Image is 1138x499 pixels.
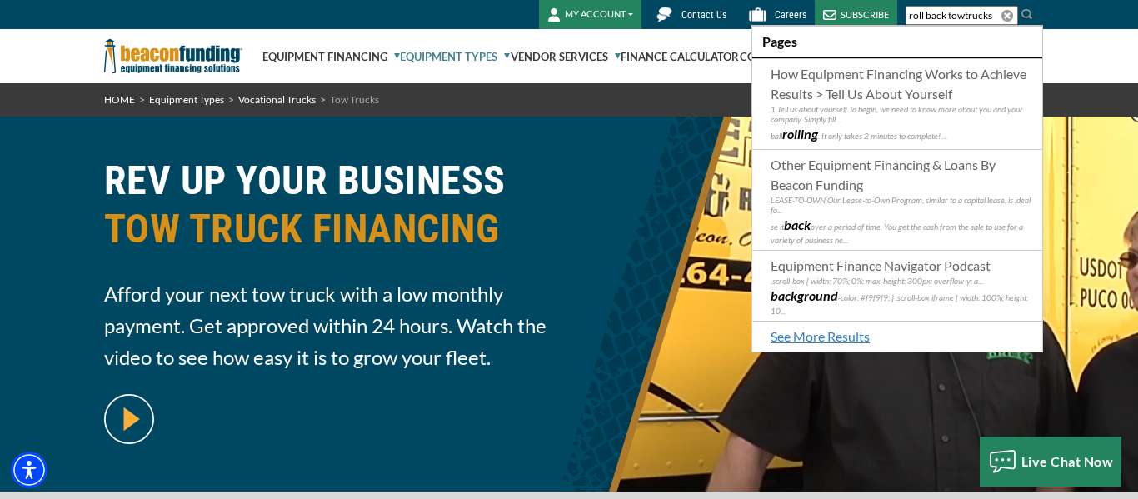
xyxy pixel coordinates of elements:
span: Equipment Finance Navigator Podcast [771,257,991,273]
b: back [784,217,811,232]
a: See More Results [771,328,870,344]
a: Clear search text [1001,9,1014,22]
a: Company [740,30,807,83]
span: Tow Trucks [330,93,379,106]
a: Equipment Types [400,30,510,83]
p: ball . It only takes 2 minutes to complete! ... [771,124,1032,144]
img: video modal pop-up play button [104,394,154,444]
span: Contact Us [681,9,726,21]
p: LEASE-TO-OWN Our Lease-to-Own Program, similar to a capital lease, is ideal fo... [771,195,1032,215]
a: Equipment Financing [262,30,400,83]
p: se it over a period of time. You get the cash from the sale to use for a variety of business ne... [771,215,1032,245]
button: Live Chat Now [980,437,1122,487]
p: 1 Tell us about yourself To begin, we need to know more about you and your company. Simply fill... [771,104,1032,124]
p: .scroll-box { width: 70%; 0%; max-height: 300px; overflow-y: a... [771,276,1032,286]
a: Vocational Trucks [238,93,316,106]
span: TOW TRUCK FINANCING [104,205,559,253]
a: Equipment Types [149,93,224,106]
img: Search [1021,7,1034,21]
img: Beacon Funding Corporation logo [104,29,242,83]
div: Accessibility Menu [11,452,47,488]
a: Finance Calculator [621,30,739,83]
span: How Equipment Financing Works to Achieve Results > Tell Us About Yourself [771,66,1026,102]
b: rolling [782,126,818,142]
input: Search [906,6,1018,25]
span: Live Chat Now [1021,453,1114,469]
span: Careers [775,9,806,21]
a: HOME [104,93,135,106]
p: -color: #f9f9f9; } .scroll-box iframe { width: 100%; height: 10... [771,286,1032,316]
b: background [771,287,838,303]
span: Afford your next tow truck with a low monthly payment. Get approved within 24 hours. Watch the vi... [104,278,559,373]
span: Other Equipment Financing & Loans By Beacon Funding [771,157,996,192]
a: Vendor Services [511,30,621,83]
h1: REV UP YOUR BUSINESS [104,157,559,266]
li: Pages [752,26,1042,58]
